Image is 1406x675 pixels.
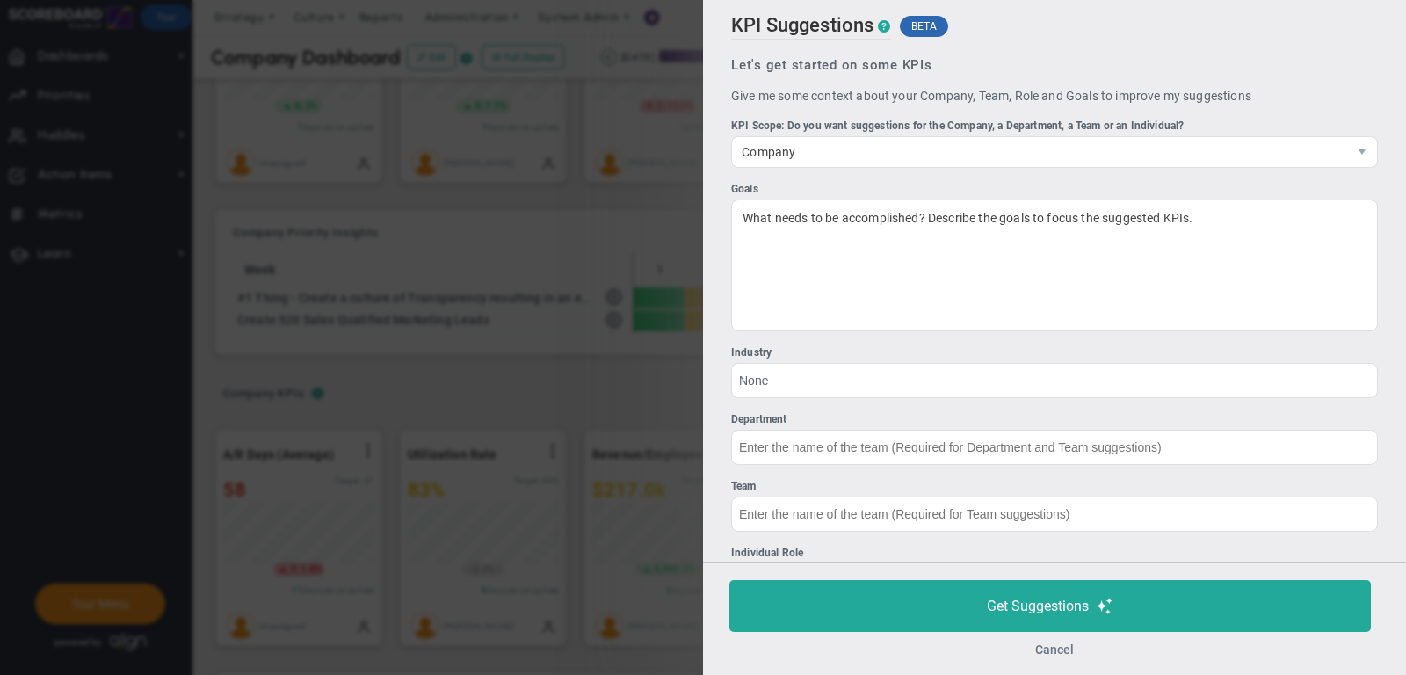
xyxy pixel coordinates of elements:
input: Industry [731,363,1378,398]
div: Goals [731,181,1378,198]
button: Get Suggestions [729,580,1371,632]
input: Team [731,497,1378,532]
p: Give me some context about your Company, Team, Role and Goals to improve my suggestions [731,87,1378,105]
span: BETA [900,16,949,37]
div: Industry [731,345,1378,361]
span: Get Suggestions [987,598,1089,614]
div: Department [731,411,1378,428]
div: Team [731,478,1378,495]
div: KPI Scope: Do you want suggestions for the Company, a Department, a Team or an Individual? [731,118,1378,134]
span: select [1347,137,1377,167]
h3: Let's get started on some KPIs [731,57,1378,74]
button: Cancel [1035,642,1074,657]
input: Department [731,430,1378,465]
span: Company [732,137,1347,167]
div: What needs to be accomplished? Describe the goals to focus the suggested KPIs. [731,200,1378,331]
div: Individual Role [731,545,1378,562]
h2: KPI Suggestions [731,14,891,40]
